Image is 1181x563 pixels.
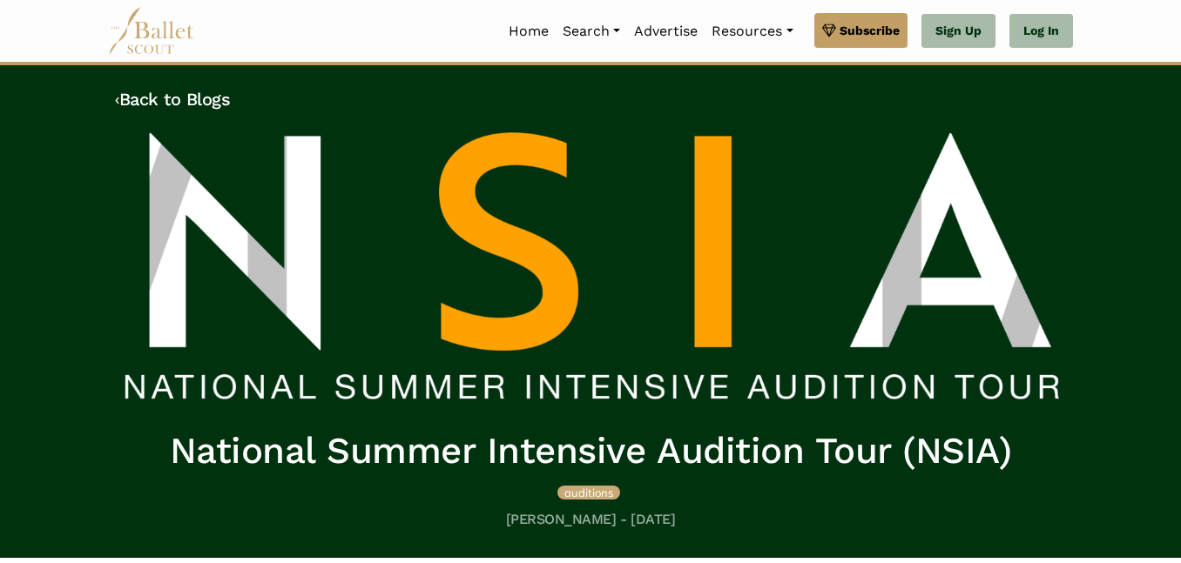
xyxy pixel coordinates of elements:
a: Advertise [627,13,705,50]
a: Subscribe [814,13,908,48]
a: ‹Back to Blogs [115,89,230,110]
img: gem.svg [822,21,836,40]
img: header_image.img [115,131,1066,413]
code: ‹ [115,88,119,110]
span: auditions [564,486,613,499]
a: Search [556,13,627,50]
h1: National Summer Intensive Audition Tour (NSIA) [115,427,1066,475]
span: Subscribe [840,21,900,40]
a: auditions [557,483,620,500]
a: Sign Up [921,14,995,49]
a: Log In [1009,14,1073,49]
a: Home [502,13,556,50]
a: Resources [705,13,800,50]
h5: [PERSON_NAME] - [DATE] [115,511,1066,529]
